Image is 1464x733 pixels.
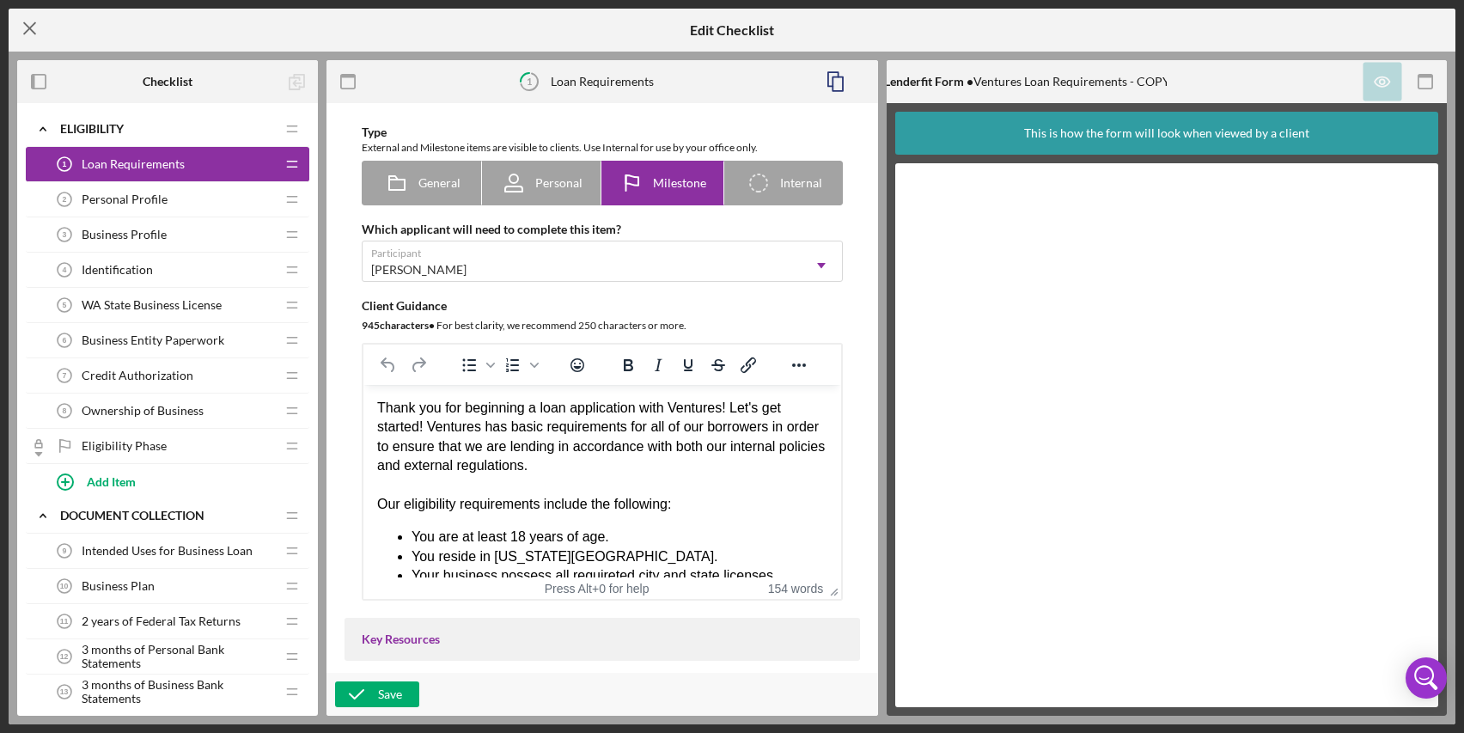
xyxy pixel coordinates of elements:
[48,143,464,162] li: You are at least 18 years of age.
[527,76,532,87] tspan: 1
[63,371,67,380] tspan: 7
[371,263,467,277] div: [PERSON_NAME]
[362,125,843,139] div: Type
[63,547,67,555] tspan: 9
[60,617,69,626] tspan: 11
[768,582,824,596] button: 154 words
[362,319,435,332] b: 945 character s •
[644,353,673,377] button: Italic
[653,176,706,190] span: Milestone
[378,681,402,707] div: Save
[48,181,464,200] li: Your business possess all requireted city and state licenses.
[535,176,583,190] span: Personal
[82,298,222,312] span: WA State Business License
[14,14,464,406] div: Thank you for beginning a loan application with Ventures! Let's get started! Ventures has basic r...
[82,439,167,453] span: Eligibility Phase
[418,176,461,190] span: General
[522,582,673,596] div: Press Alt+0 for help
[82,544,253,558] span: Intended Uses for Business Loan
[63,301,67,309] tspan: 5
[82,643,275,670] span: 3 months of Personal Bank Statements
[87,465,136,498] div: Add Item
[1024,112,1309,155] div: This is how the form will look when viewed by a client
[82,333,224,347] span: Business Entity Paperwork
[60,582,69,590] tspan: 10
[82,157,185,171] span: Loan Requirements
[1406,657,1447,699] div: Open Intercom Messenger
[63,266,67,274] tspan: 4
[63,160,67,168] tspan: 1
[60,122,275,136] div: Eligibility
[551,75,654,89] div: Loan Requirements
[60,509,275,522] div: Document Collection
[63,195,67,204] tspan: 2
[362,632,843,646] div: Key Resources
[363,385,841,577] iframe: Rich Text Area
[780,176,822,190] span: Internal
[498,353,541,377] div: Numbered list
[82,404,204,418] span: Ownership of Business
[563,353,592,377] button: Emojis
[82,369,193,382] span: Credit Authorization
[362,317,843,334] div: For best clarity, we recommend 250 characters or more.
[912,180,1423,690] iframe: Lenderfit form
[48,162,464,181] li: You reside in [US_STATE][GEOGRAPHIC_DATA].
[704,353,733,377] button: Strikethrough
[734,353,763,377] button: Insert/edit link
[82,678,275,706] span: 3 months of Business Bank Statements
[82,263,153,277] span: Identification
[63,230,67,239] tspan: 3
[82,579,155,593] span: Business Plan
[674,353,703,377] button: Underline
[362,223,843,236] div: Which applicant will need to complete this item?
[63,406,67,415] tspan: 8
[60,652,69,661] tspan: 12
[613,353,643,377] button: Bold
[362,299,843,313] div: Client Guidance
[82,614,241,628] span: 2 years of Federal Tax Returns
[335,681,419,707] button: Save
[374,353,403,377] button: Undo
[60,687,69,696] tspan: 13
[82,192,168,206] span: Personal Profile
[143,75,192,89] b: Checklist
[43,464,309,498] button: Add Item
[404,353,433,377] button: Redo
[884,74,973,89] b: Lenderfit Form •
[14,14,464,406] body: Rich Text Area. Press ALT-0 for help.
[784,353,814,377] button: Reveal or hide additional toolbar items
[82,228,167,241] span: Business Profile
[690,22,774,38] h5: Edit Checklist
[63,336,67,345] tspan: 6
[362,139,843,156] div: External and Milestone items are visible to clients. Use Internal for use by your office only.
[884,75,1170,89] div: Ventures Loan Requirements - COPY
[823,577,841,599] div: Press the Up and Down arrow keys to resize the editor.
[454,353,497,377] div: Bullet list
